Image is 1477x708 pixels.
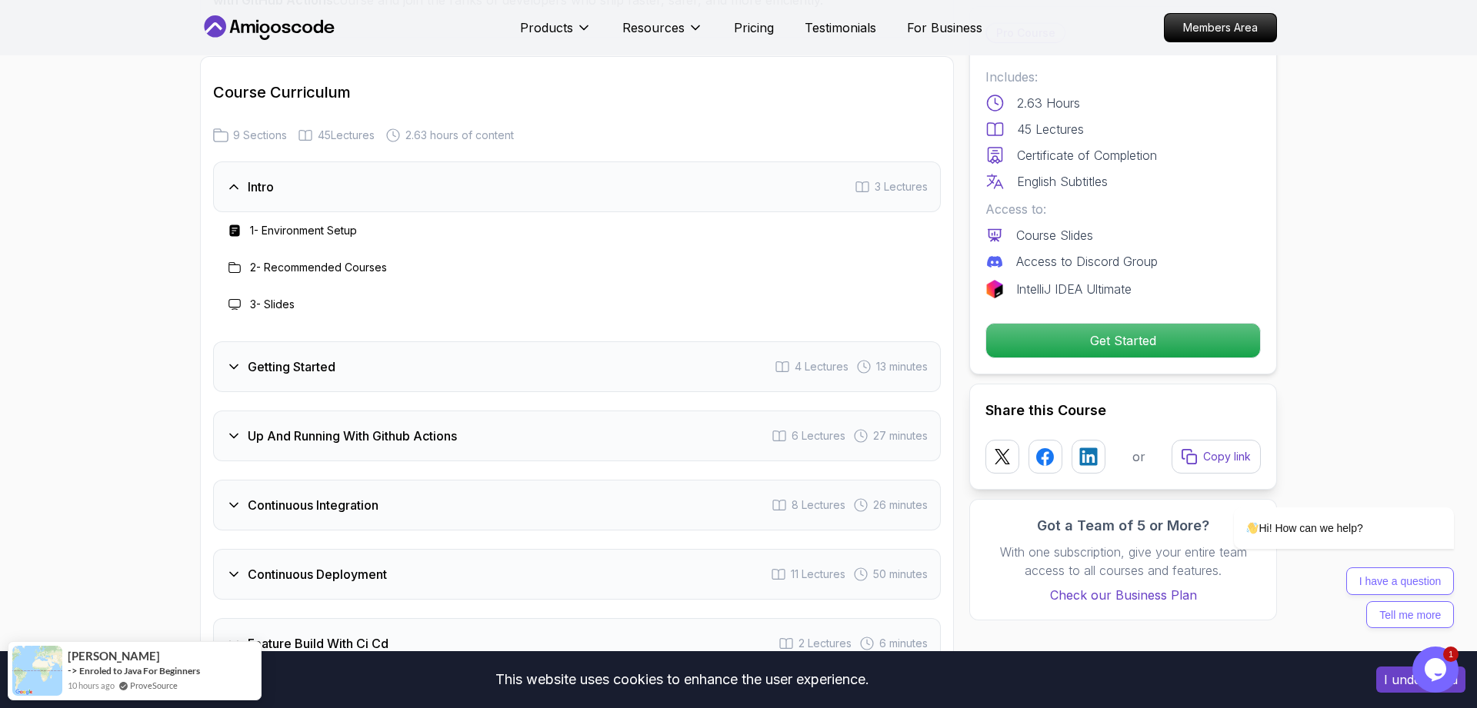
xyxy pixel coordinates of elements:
[986,324,1260,357] p: Get Started
[734,18,774,37] a: Pricing
[1017,120,1084,138] p: 45 Lectures
[799,636,852,651] span: 2 Lectures
[248,178,274,196] h3: Intro
[12,663,1353,696] div: This website uses cookies to enhance the user experience.
[213,161,941,212] button: Intro3 Lectures
[1164,13,1277,42] a: Members Area
[622,18,685,37] p: Resources
[1376,666,1465,693] button: Accept cookies
[875,179,928,194] span: 3 Lectures
[1185,368,1462,639] iframe: chat widget
[792,497,845,513] span: 8 Lectures
[213,618,941,669] button: Feature Build With Ci Cd2 Lectures 6 minutes
[248,565,387,583] h3: Continuous Deployment
[985,543,1261,580] p: With one subscription, give your entire team access to all courses and features.
[68,679,115,692] span: 10 hours ago
[68,650,160,663] span: [PERSON_NAME]
[1016,252,1158,271] p: Access to Discord Group
[879,636,928,651] span: 6 minutes
[791,567,845,582] span: 11 Lectures
[985,280,1004,298] img: jetbrains logo
[233,128,287,143] span: 9 Sections
[985,200,1261,218] p: Access to:
[250,223,357,238] h3: 1 - Environment Setup
[985,323,1261,358] button: Get Started
[130,679,178,692] a: ProveSource
[520,18,592,49] button: Products
[985,586,1261,604] a: Check our Business Plan
[250,260,387,275] h3: 2 - Recommended Courses
[876,359,928,374] span: 13 minutes
[248,496,378,514] h3: Continuous Integration
[873,428,928,444] span: 27 minutes
[985,515,1261,537] h3: Got a Team of 5 or More?
[1017,146,1157,165] p: Certificate of Completion
[248,427,457,445] h3: Up And Running With Github Actions
[622,18,703,49] button: Resources
[805,18,876,37] a: Testimonials
[907,18,982,37] a: For Business
[1016,226,1093,244] p: Course Slides
[1017,94,1080,112] p: 2.63 Hours
[792,428,845,444] span: 6 Lectures
[1172,440,1261,474] button: Copy link
[248,634,388,653] h3: Feature Build With Ci Cd
[520,18,573,37] p: Products
[213,411,941,461] button: Up And Running With Github Actions6 Lectures 27 minutes
[1017,172,1108,191] p: English Subtitles
[248,357,335,376] h3: Getting Started
[1132,447,1145,466] p: or
[213,81,941,103] h2: Course Curriculum
[213,341,941,392] button: Getting Started4 Lectures 13 minutes
[405,128,514,143] span: 2.63 hours of content
[213,480,941,530] button: Continuous Integration8 Lectures 26 minutes
[68,664,78,676] span: ->
[1016,280,1132,298] p: IntelliJ IDEA Ultimate
[12,646,62,696] img: provesource social proof notification image
[79,665,200,676] a: Enroled to Java For Beginners
[795,359,849,374] span: 4 Lectures
[250,297,295,312] h3: 3 - Slides
[985,400,1261,421] h2: Share this Course
[1412,647,1462,693] iframe: chat widget
[1165,14,1276,42] p: Members Area
[318,128,375,143] span: 45 Lectures
[873,567,928,582] span: 50 minutes
[213,549,941,600] button: Continuous Deployment11 Lectures 50 minutes
[985,68,1261,86] p: Includes:
[873,497,928,513] span: 26 minutes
